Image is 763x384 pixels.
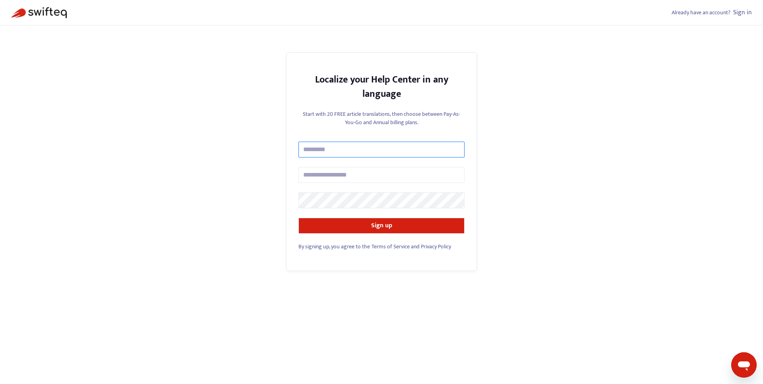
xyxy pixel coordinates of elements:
[298,218,465,234] button: Sign up
[11,7,67,18] img: Swifteq
[371,220,392,231] strong: Sign up
[731,352,757,378] iframe: Bouton de lancement de la fenêtre de messagerie
[298,110,465,127] p: Start with 20 FREE article translations, then choose between Pay-As-You-Go and Annual billing plans.
[298,242,465,251] div: and
[672,8,730,17] span: Already have an account?
[298,242,370,251] span: By signing up, you agree to the
[372,242,410,251] a: Terms of Service
[733,7,752,18] a: Sign in
[421,242,451,251] a: Privacy Policy
[315,72,448,102] strong: Localize your Help Center in any language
